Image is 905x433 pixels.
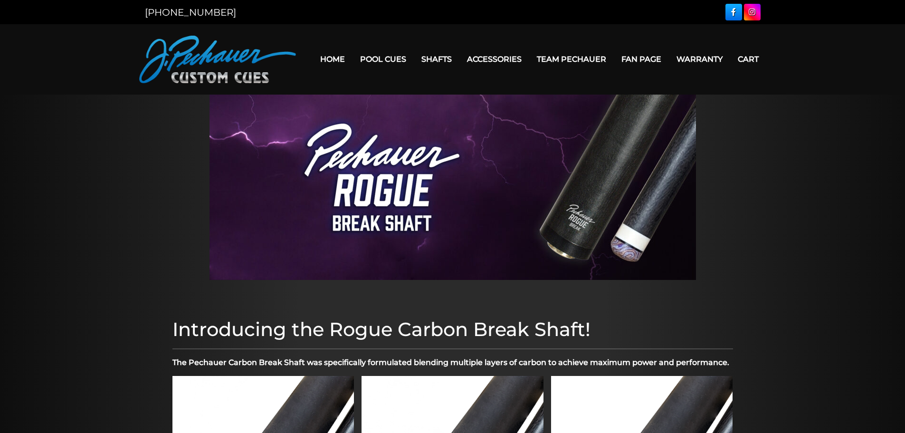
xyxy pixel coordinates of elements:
a: Fan Page [614,47,669,71]
a: Warranty [669,47,730,71]
img: Pechauer Custom Cues [139,36,296,83]
h1: Introducing the Rogue Carbon Break Shaft! [172,318,733,341]
a: Team Pechauer [529,47,614,71]
a: Cart [730,47,766,71]
a: Shafts [414,47,459,71]
strong: The Pechauer Carbon Break Shaft was specifically formulated blending multiple layers of carbon to... [172,358,729,367]
a: Pool Cues [352,47,414,71]
a: [PHONE_NUMBER] [145,7,236,18]
a: Accessories [459,47,529,71]
a: Home [313,47,352,71]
